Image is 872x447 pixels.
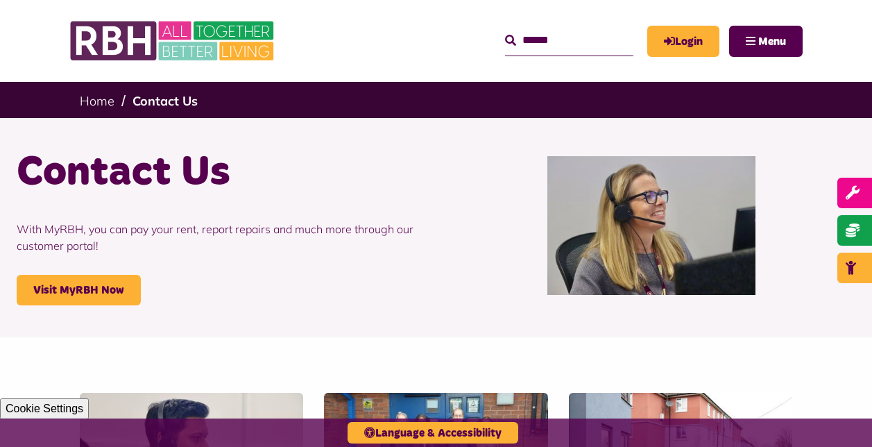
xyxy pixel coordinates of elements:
button: Navigation [729,26,803,57]
h1: Contact Us [17,146,426,200]
a: Contact Us [132,93,198,109]
a: Home [80,93,114,109]
button: Language & Accessibility [348,422,518,444]
img: Contact Centre February 2024 (1) [547,156,755,295]
span: Menu [758,36,786,47]
p: With MyRBH, you can pay your rent, report repairs and much more through our customer portal! [17,200,426,275]
a: Visit MyRBH Now [17,275,141,305]
a: MyRBH [647,26,719,57]
iframe: Netcall Web Assistant for live chat [810,385,872,447]
img: RBH [69,14,277,68]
